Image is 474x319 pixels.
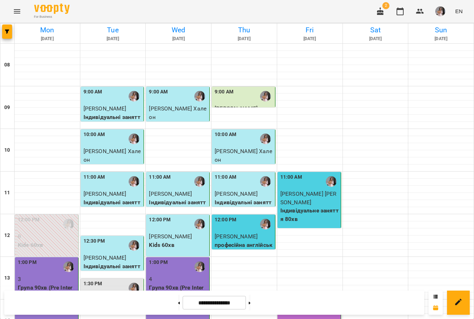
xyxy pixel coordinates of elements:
span: [PERSON_NAME] [PERSON_NAME] [280,190,337,206]
p: Індивідуальні заняття 50хв [149,198,208,215]
img: Марія Бєлогурова [129,283,139,293]
img: Марія Бєлогурова [260,176,271,187]
h6: Wed [147,25,210,36]
label: 11:00 AM [149,173,171,181]
img: Марія Бєлогурова [63,219,74,229]
label: 1:00 PM [18,259,37,266]
h6: [DATE] [344,36,407,42]
label: 12:00 PM [215,216,236,224]
img: b3d641f4c4777ccbd52dfabb287f3e8a.jpg [435,6,445,16]
button: Menu [9,3,26,20]
p: Індивідуальні заняття 50хв [149,121,208,138]
label: 11:00 AM [280,173,302,181]
span: [PERSON_NAME] [215,190,258,197]
h6: Fri [278,25,341,36]
img: Марія Бєлогурова [129,176,139,187]
h6: Mon [16,25,79,36]
button: EN [452,5,465,18]
h6: 10 [4,146,10,154]
p: Індивідуальні заняття 50хв [215,164,274,180]
img: Марія Бєлогурова [194,261,205,272]
span: For Business [34,15,70,19]
label: 10:00 AM [84,131,105,139]
span: 2 [382,2,389,9]
p: Індивідуальні заняття 50хв [84,164,142,180]
p: Kids 60хв [18,241,77,249]
label: 9:00 AM [149,88,168,96]
img: Марія Бєлогурова [129,134,139,144]
p: Індивідуальні заняття 50хв [84,198,142,215]
h6: Tue [81,25,145,36]
img: Марія Бєлогурова [194,176,205,187]
h6: [DATE] [147,36,210,42]
h6: [DATE] [212,36,276,42]
span: [PERSON_NAME] [84,190,126,197]
p: Kids 60хв [149,241,208,249]
img: Марія Бєлогурова [260,91,271,102]
label: 9:00 AM [215,88,233,96]
span: [PERSON_NAME] [215,105,258,112]
h6: [DATE] [16,36,79,42]
label: 12:30 PM [84,237,105,245]
span: [PERSON_NAME] [149,233,192,240]
p: Індивідуальне заняття 80хв [280,206,339,223]
p: професійна англійська 60 хв. [215,241,274,258]
h6: 08 [4,61,10,69]
img: Марія Бєлогурова [194,91,205,102]
h6: 13 [4,274,10,282]
img: Марія Бєлогурова [194,219,205,229]
label: 11:00 AM [84,173,105,181]
img: Марія Бєлогурова [260,219,271,229]
span: EN [455,7,463,15]
p: Група 90хв (Pre Intermediate A) [149,283,208,300]
label: 12:00 PM [149,216,171,224]
label: 10:00 AM [215,131,236,139]
img: Марія Бєлогурова [63,261,74,272]
label: 9:00 AM [84,88,102,96]
p: Індивідуальні заняття 50хв [84,262,142,279]
p: 3 [18,275,77,283]
img: Марія Бєлогурова [326,176,336,187]
img: Марія Бєлогурова [129,240,139,251]
h6: [DATE] [81,36,145,42]
h6: 09 [4,104,10,112]
p: Група 90хв (Pre Intermediate A) [18,283,77,300]
label: 11:00 AM [215,173,236,181]
h6: Sat [344,25,407,36]
p: Індивідуальні заняття 50хв [84,113,142,130]
p: 4 [149,275,208,283]
label: 1:30 PM [84,280,102,288]
h6: 11 [4,189,10,197]
label: 12:00 PM [18,216,39,224]
h6: [DATE] [409,36,473,42]
span: [PERSON_NAME] [84,105,126,112]
img: Voopty Logo [34,4,70,14]
p: 0 [18,232,77,241]
h6: 12 [4,232,10,239]
img: Марія Бєлогурова [129,91,139,102]
p: Індивідуальні заняття 50хв [215,198,274,215]
span: [PERSON_NAME] Халеон [149,105,206,120]
img: Марія Бєлогурова [260,134,271,144]
label: 1:00 PM [149,259,168,266]
span: [PERSON_NAME] Халеон [84,148,141,163]
span: [PERSON_NAME] [149,190,192,197]
h6: [DATE] [278,36,341,42]
h6: Sun [409,25,473,36]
